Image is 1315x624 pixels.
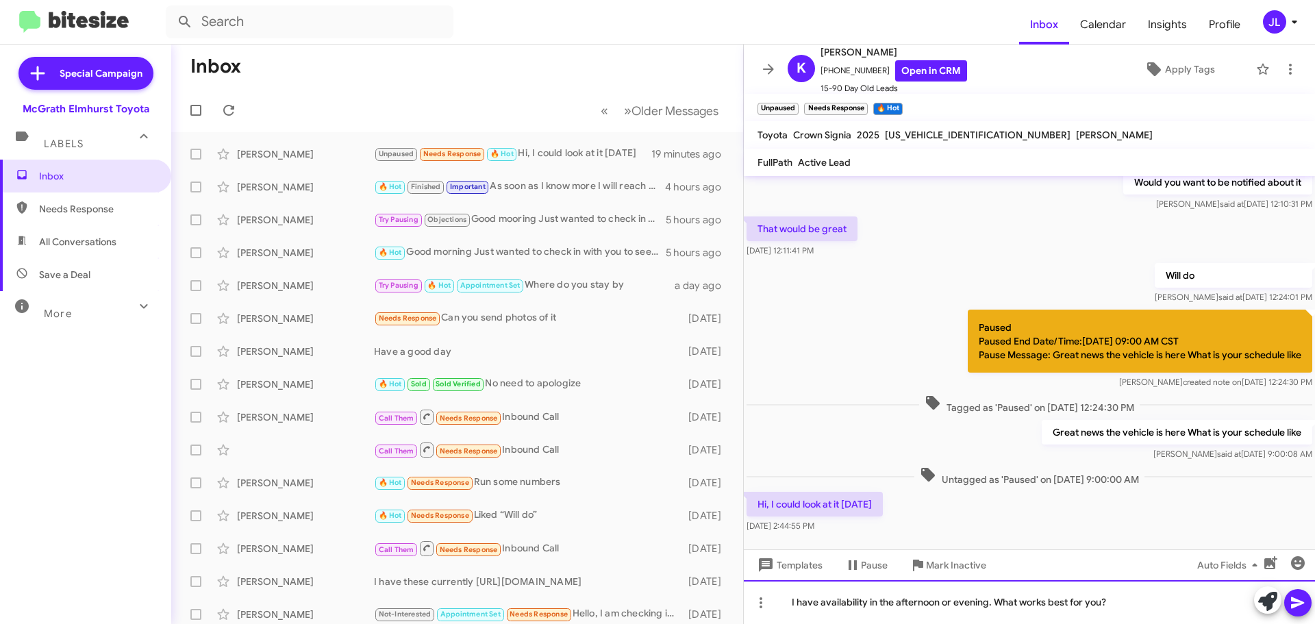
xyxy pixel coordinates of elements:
div: [DATE] [681,608,732,621]
span: Crown Signia [793,129,851,141]
small: Unpaused [757,103,799,115]
span: Call Them [379,545,414,554]
span: Call Them [379,414,414,423]
img: tab_domain_overview_orange.svg [37,79,48,90]
div: 5 hours ago [666,213,732,227]
div: [DATE] [681,345,732,358]
div: [DATE] [681,575,732,588]
h1: Inbox [190,55,241,77]
span: [PERSON_NAME] [DATE] 9:00:08 AM [1153,449,1312,459]
span: Special Campaign [60,66,142,80]
span: [PERSON_NAME] [DATE] 12:10:31 PM [1156,199,1312,209]
div: [PERSON_NAME] [237,312,374,325]
div: Inbound Call [374,540,681,557]
small: Needs Response [804,103,867,115]
p: Will do [1155,263,1312,288]
div: McGrath Elmhurst Toyota [23,102,149,116]
a: Profile [1198,5,1251,45]
span: All Conversations [39,235,116,249]
span: said at [1220,199,1244,209]
p: Great news the vehicle is here What is your schedule like [1042,420,1312,445]
div: [DATE] [681,509,732,523]
div: [PERSON_NAME] [237,476,374,490]
span: Pause [861,553,888,577]
div: Hello, I am checking in on progress with this. Thank you [374,606,681,622]
div: Have a good day [374,345,681,358]
span: K [797,58,806,79]
span: Objections [427,215,466,224]
div: 19 minutes ago [651,147,732,161]
span: Needs Response [440,545,498,554]
p: Would you want to be notified about it [1123,170,1312,195]
span: 🔥 Hot [427,281,451,290]
span: More [44,308,72,320]
span: said at [1218,292,1242,302]
span: Not-Interested [379,610,431,619]
span: Needs Response [440,414,498,423]
div: [PERSON_NAME] [237,542,374,556]
div: [PERSON_NAME] [237,509,374,523]
div: Hi, I could look at it [DATE] [374,146,651,162]
span: [PERSON_NAME] [821,44,967,60]
div: [DATE] [681,476,732,490]
span: [US_VEHICLE_IDENTIFICATION_NUMBER] [885,129,1070,141]
span: Save a Deal [39,268,90,282]
span: [DATE] 12:11:41 PM [747,245,814,255]
div: [DATE] [681,410,732,424]
div: Domain Overview [52,81,123,90]
button: Mark Inactive [899,553,997,577]
div: I have these currently [URL][DOMAIN_NAME] [374,575,681,588]
button: Next [616,97,727,125]
div: Liked “Will do” [374,508,681,523]
span: FullPath [757,156,792,169]
span: Finished [411,182,441,191]
div: v 4.0.25 [38,22,67,33]
button: Pause [834,553,899,577]
span: Active Lead [798,156,851,169]
span: Unpaused [379,149,414,158]
div: Domain: [DOMAIN_NAME] [36,36,151,47]
div: No need to apologize [374,376,681,392]
div: [PERSON_NAME] [237,213,374,227]
div: [PERSON_NAME] [237,279,374,292]
span: said at [1217,449,1241,459]
div: Good morning Just wanted to check in with you to see if you can come by [DATE] or is [DATE] easie... [374,245,666,260]
span: Needs Response [510,610,568,619]
nav: Page navigation example [593,97,727,125]
div: [PERSON_NAME] [237,246,374,260]
a: Inbox [1019,5,1069,45]
span: created note on [1183,377,1242,387]
img: website_grey.svg [22,36,33,47]
span: 15-90 Day Old Leads [821,82,967,95]
span: Inbox [39,169,155,183]
small: 🔥 Hot [873,103,903,115]
div: [DATE] [681,542,732,556]
button: JL [1251,10,1300,34]
a: Insights [1137,5,1198,45]
span: 🔥 Hot [379,379,402,388]
span: 2025 [857,129,879,141]
div: Inbound Call [374,441,681,458]
span: Auto Fields [1197,553,1263,577]
span: 🔥 Hot [379,511,402,520]
span: Apply Tags [1165,57,1215,82]
span: Needs Response [379,314,437,323]
span: Labels [44,138,84,150]
span: » [624,102,631,119]
a: Calendar [1069,5,1137,45]
span: 🔥 Hot [379,182,402,191]
span: [DATE] 2:44:55 PM [747,521,814,531]
p: Hi, I could look at it [DATE] [747,492,883,516]
button: Templates [744,553,834,577]
div: I have availability in the afternoon or evening. What works best for you? [744,580,1315,624]
span: [PERSON_NAME] [DATE] 12:24:30 PM [1119,377,1312,387]
button: Previous [592,97,616,125]
span: 🔥 Hot [379,248,402,257]
div: 4 hours ago [665,180,732,194]
div: [PERSON_NAME] [237,180,374,194]
span: Try Pausing [379,215,418,224]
